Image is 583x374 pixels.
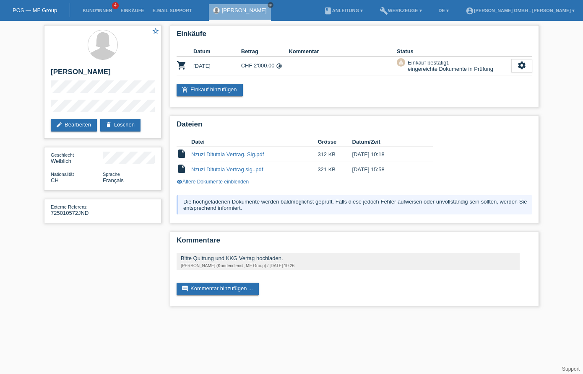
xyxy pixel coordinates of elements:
i: build [380,7,388,15]
span: Français [103,177,124,183]
i: approval [398,59,404,65]
i: visibility [177,179,182,185]
h2: Einkäufe [177,30,532,42]
a: DE ▾ [435,8,453,13]
th: Datum [193,46,241,57]
i: add_shopping_cart [182,86,188,93]
th: Status [397,46,511,57]
a: commentKommentar hinzufügen ... [177,283,259,295]
a: bookAnleitung ▾ [320,8,367,13]
td: 312 KB [318,147,352,162]
div: Weiblich [51,152,103,164]
th: Kommentar [289,46,397,57]
i: account_circle [466,7,474,15]
div: 725010572JND [51,204,103,216]
div: Bitte Quittung und KKG Vertag hochladen. [181,255,515,261]
i: edit [56,121,62,128]
i: settings [517,61,526,70]
a: Nzuzi Ditutala Vertrag sig..pdf [191,166,263,173]
td: [DATE] [193,57,241,75]
i: delete [105,121,112,128]
div: Einkauf bestätigt, eingereichte Dokumente in Prüfung [405,58,493,73]
span: 4 [112,2,119,9]
a: Nzuzi Ditutala Vertrag. Sig.pdf [191,151,264,157]
i: Fixe Raten (12 Raten) [276,63,282,69]
th: Grösse [318,137,352,147]
span: Geschlecht [51,152,74,157]
h2: [PERSON_NAME] [51,68,155,80]
a: star_border [152,27,159,36]
th: Betrag [241,46,289,57]
i: book [324,7,332,15]
th: Datum/Zeit [352,137,421,147]
a: Support [562,366,580,372]
i: POSP00025571 [177,60,187,70]
span: Nationalität [51,172,74,177]
a: close [268,2,273,8]
a: visibilityÄltere Dokumente einblenden [177,179,249,185]
span: Sprache [103,172,120,177]
a: buildWerkzeuge ▾ [375,8,426,13]
td: [DATE] 10:18 [352,147,421,162]
a: E-Mail Support [148,8,196,13]
i: insert_drive_file [177,149,187,159]
a: [PERSON_NAME] [222,7,267,13]
a: Einkäufe [116,8,148,13]
i: close [268,3,273,7]
h2: Kommentare [177,236,532,249]
a: Kund*innen [78,8,116,13]
td: 321 KB [318,162,352,177]
span: Externe Referenz [51,204,87,209]
a: deleteLöschen [100,119,141,132]
a: POS — MF Group [13,7,57,13]
td: [DATE] 15:58 [352,162,421,177]
a: account_circle[PERSON_NAME] GmbH - [PERSON_NAME] ▾ [461,8,579,13]
div: [PERSON_NAME] (Kundendienst, MF Group) / [DATE] 10:26 [181,263,515,268]
a: add_shopping_cartEinkauf hinzufügen [177,84,243,96]
i: comment [182,285,188,292]
a: editBearbeiten [51,119,97,132]
div: Die hochgeladenen Dokumente werden baldmöglichst geprüft. Falls diese jedoch Fehler aufweisen ode... [177,195,532,214]
span: Schweiz [51,177,59,183]
i: star_border [152,27,159,35]
h2: Dateien [177,120,532,133]
td: CHF 2'000.00 [241,57,289,75]
th: Datei [191,137,318,147]
i: insert_drive_file [177,164,187,174]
